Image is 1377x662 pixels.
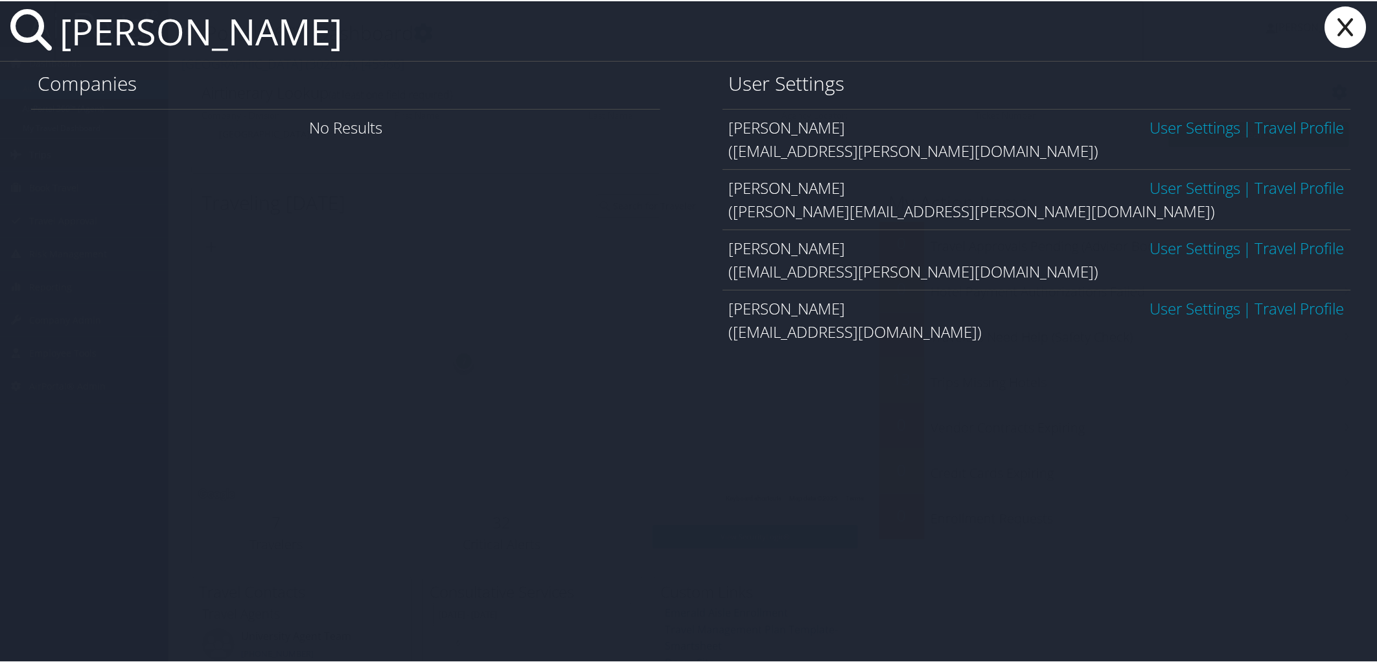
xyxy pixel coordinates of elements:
[729,198,1345,222] div: ([PERSON_NAME][EMAIL_ADDRESS][PERSON_NAME][DOMAIN_NAME])
[38,69,654,96] h1: Companies
[1240,296,1255,318] span: |
[1150,176,1240,197] a: User Settings
[31,108,660,145] div: No Results
[729,115,846,137] span: [PERSON_NAME]
[729,69,1345,96] h1: User Settings
[729,176,846,197] span: [PERSON_NAME]
[1240,176,1255,197] span: |
[729,236,846,257] span: [PERSON_NAME]
[729,296,846,318] span: [PERSON_NAME]
[1240,236,1255,257] span: |
[1255,296,1345,318] a: View OBT Profile
[729,319,1345,342] div: ([EMAIL_ADDRESS][DOMAIN_NAME])
[1150,115,1240,137] a: User Settings
[1150,236,1240,257] a: User Settings
[1255,236,1345,257] a: View OBT Profile
[1255,176,1345,197] a: View OBT Profile
[729,138,1345,161] div: ([EMAIL_ADDRESS][PERSON_NAME][DOMAIN_NAME])
[1150,296,1240,318] a: User Settings
[729,259,1345,282] div: ([EMAIL_ADDRESS][PERSON_NAME][DOMAIN_NAME])
[1240,115,1255,137] span: |
[1255,115,1345,137] a: View OBT Profile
